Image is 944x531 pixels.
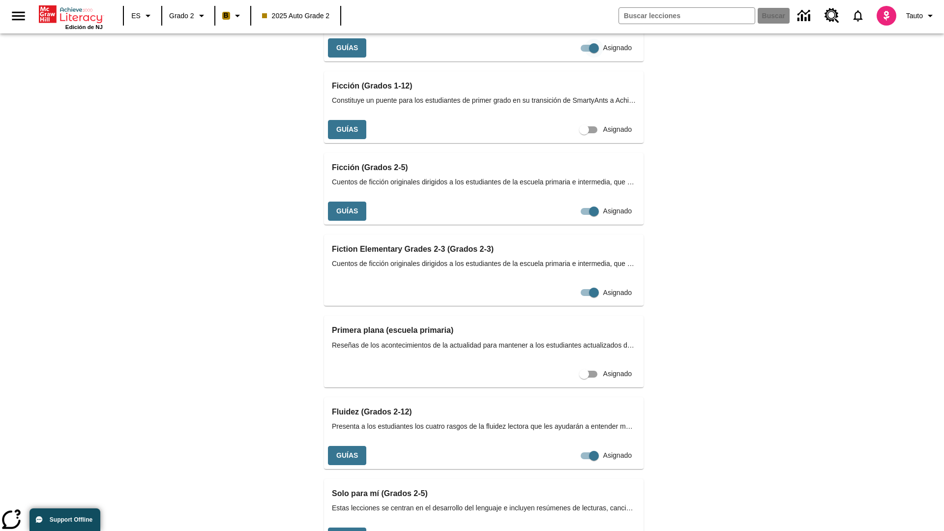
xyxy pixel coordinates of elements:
span: Asignado [603,369,632,379]
span: Presenta a los estudiantes los cuatro rasgos de la fluidez lectora que les ayudarán a entender me... [332,421,636,432]
h3: Fiction Elementary Grades 2-3 (Grados 2-3) [332,242,636,256]
button: Abrir el menú lateral [4,1,33,30]
span: Constituye un puente para los estudiantes de primer grado en su transición de SmartyAnts a Achiev... [332,95,636,106]
img: avatar image [877,6,896,26]
span: Support Offline [50,516,92,523]
span: B [224,9,229,22]
span: 2025 Auto Grade 2 [262,11,330,21]
h3: Ficción (Grados 2-5) [332,161,636,175]
a: Portada [39,4,103,24]
span: Asignado [603,288,632,298]
span: Cuentos de ficción originales dirigidos a los estudiantes de la escuela primaria e intermedia, qu... [332,177,636,187]
button: Guías [328,202,366,221]
button: Lenguaje: ES, Selecciona un idioma [127,7,158,25]
button: Guías [328,120,366,139]
span: ES [131,11,141,21]
span: Edición de NJ [65,24,103,30]
button: Perfil/Configuración [902,7,940,25]
span: Asignado [603,124,632,135]
button: Boost El color de la clase es anaranjado claro. Cambiar el color de la clase. [218,7,247,25]
span: Cuentos de ficción originales dirigidos a los estudiantes de la escuela primaria e intermedia, qu... [332,259,636,269]
span: Asignado [603,206,632,216]
button: Guías [328,446,366,465]
h3: Ficción (Grados 1-12) [332,79,636,93]
button: Guías [328,38,366,58]
h3: Primera plana (escuela primaria) [332,324,636,337]
span: Grado 2 [169,11,194,21]
a: Notificaciones [845,3,871,29]
input: Buscar campo [619,8,755,24]
span: Tauto [906,11,923,21]
button: Support Offline [29,508,100,531]
a: Centro de recursos, Se abrirá en una pestaña nueva. [819,2,845,29]
div: Portada [39,3,103,30]
span: Asignado [603,43,632,53]
span: Reseñas de los acontecimientos de la actualidad para mantener a los estudiantes actualizados de l... [332,340,636,351]
a: Centro de información [792,2,819,29]
span: Estas lecciones se centran en el desarrollo del lenguaje e incluyen resúmenes de lecturas, cancio... [332,503,636,513]
button: Grado: Grado 2, Elige un grado [165,7,211,25]
h3: Fluidez (Grados 2-12) [332,405,636,419]
button: Escoja un nuevo avatar [871,3,902,29]
h3: Solo para mí (Grados 2-5) [332,487,636,501]
span: Asignado [603,450,632,461]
